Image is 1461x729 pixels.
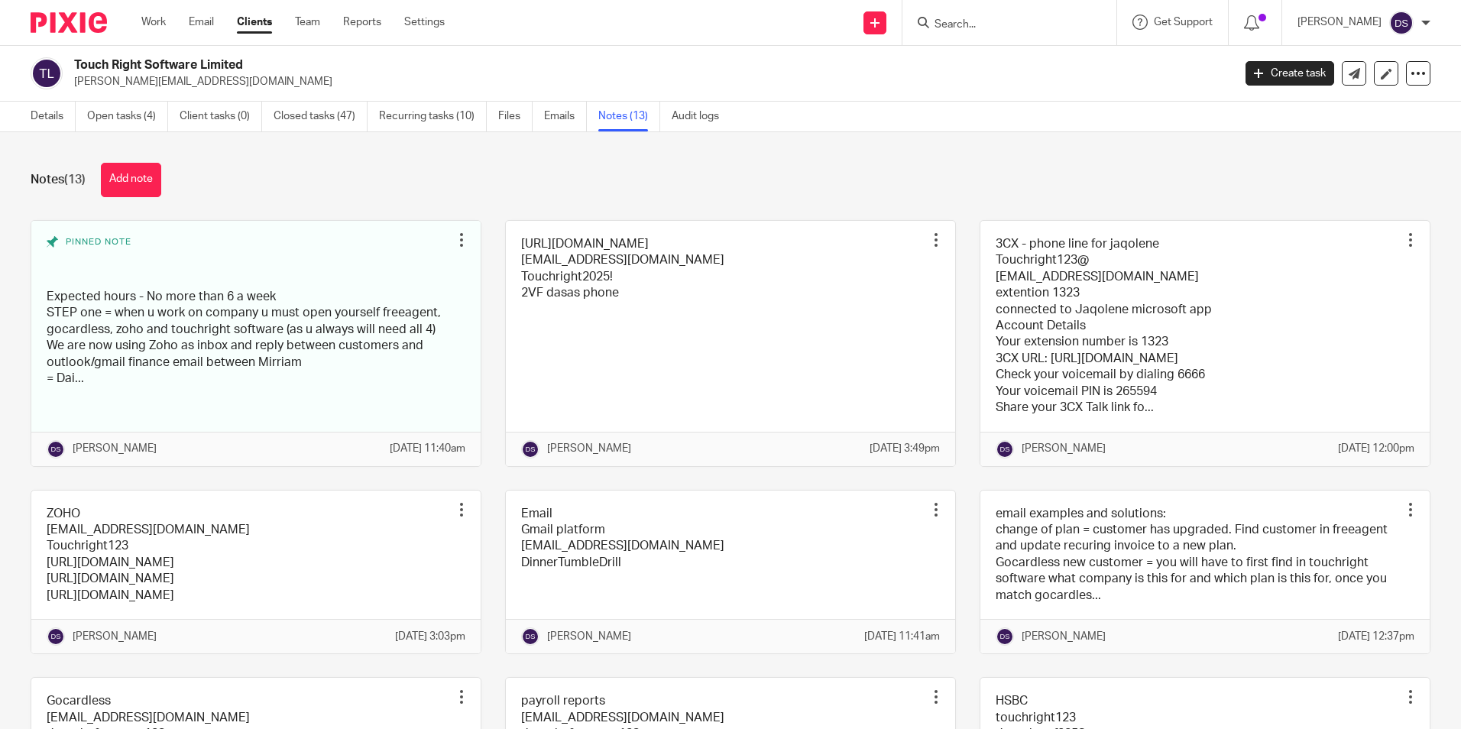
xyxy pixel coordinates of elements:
a: Open tasks (4) [87,102,168,131]
p: [PERSON_NAME] [1297,15,1382,30]
a: Clients [237,15,272,30]
p: [DATE] 11:40am [390,441,465,456]
a: Emails [544,102,587,131]
p: [PERSON_NAME] [73,629,157,644]
img: svg%3E [1389,11,1414,35]
span: Get Support [1154,17,1213,28]
a: Audit logs [672,102,730,131]
p: [PERSON_NAME] [1022,441,1106,456]
p: [DATE] 3:03pm [395,629,465,644]
a: Closed tasks (47) [274,102,368,131]
img: svg%3E [521,440,539,458]
div: Pinned note [47,236,450,277]
a: Client tasks (0) [180,102,262,131]
img: Pixie [31,12,107,33]
a: Email [189,15,214,30]
h2: Touch Right Software Limited [74,57,993,73]
h1: Notes [31,172,86,188]
a: Work [141,15,166,30]
p: [DATE] 12:37pm [1338,629,1414,644]
img: svg%3E [521,627,539,646]
a: Files [498,102,533,131]
p: [PERSON_NAME] [1022,629,1106,644]
img: svg%3E [31,57,63,89]
p: [DATE] 3:49pm [870,441,940,456]
img: svg%3E [996,627,1014,646]
p: [PERSON_NAME] [547,629,631,644]
a: Settings [404,15,445,30]
p: [PERSON_NAME][EMAIL_ADDRESS][DOMAIN_NAME] [74,74,1223,89]
p: [PERSON_NAME] [547,441,631,456]
p: [DATE] 12:00pm [1338,441,1414,456]
a: Recurring tasks (10) [379,102,487,131]
a: Team [295,15,320,30]
img: svg%3E [47,627,65,646]
img: svg%3E [996,440,1014,458]
p: [DATE] 11:41am [864,629,940,644]
button: Add note [101,163,161,197]
a: Reports [343,15,381,30]
a: Details [31,102,76,131]
span: (13) [64,173,86,186]
a: Notes (13) [598,102,660,131]
input: Search [933,18,1071,32]
img: svg%3E [47,440,65,458]
p: [PERSON_NAME] [73,441,157,456]
a: Create task [1246,61,1334,86]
